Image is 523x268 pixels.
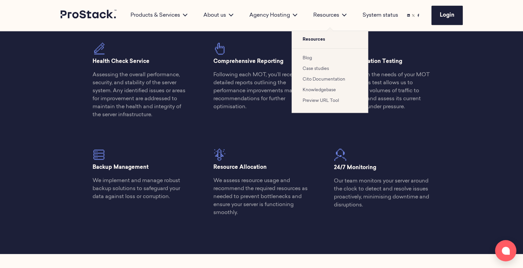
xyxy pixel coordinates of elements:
a: Cito Documentation [303,77,345,82]
p: Depending on the needs of your MOT review, a stress test allows us to replicate high volumes of t... [334,71,430,111]
div: Products & Services [123,11,195,19]
img: One click icon [213,42,226,55]
p: Comprehensive Reporting [213,58,310,66]
a: Case studies [303,67,329,71]
p: Resource Allocation [213,163,310,171]
div: About us [195,11,241,19]
p: Health Check Service [93,58,189,66]
button: Open chat window [495,240,516,261]
a: Knowledgebase [303,88,336,92]
p: We implement and manage robust backup solutions to safeguard your data against loss or corruption. [93,177,189,201]
img: No limits [213,148,226,161]
img: servers ico [93,148,105,161]
p: 24/7 Monitoring [334,164,430,172]
p: Traffic Simulation Testing [334,58,430,66]
a: Login [431,6,463,25]
a: Blog [303,56,312,60]
div: Agency Hosting [241,11,305,19]
span: Resources [292,31,368,48]
p: Our team monitors your server around the clock to detect and resolve issues proactively, minimisi... [334,177,430,209]
a: Preview URL Tool [303,99,339,103]
span: Login [440,13,454,18]
p: We assess resource usage and recommend the required resources as needed to prevent bottlenecks an... [213,177,310,217]
a: Prostack logo [61,10,117,21]
p: Assessing the overall performance, security, and stability of the server system. Any identified i... [93,71,189,119]
div: Resources [305,11,355,19]
img: 100% SLAs [93,42,105,55]
p: Backup Management [93,163,189,171]
p: Following each MOT, you’ll receive detailed reports outlining the performance improvements made a... [213,71,310,111]
img: Human Support icon [334,148,347,161]
a: System status [363,11,398,19]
